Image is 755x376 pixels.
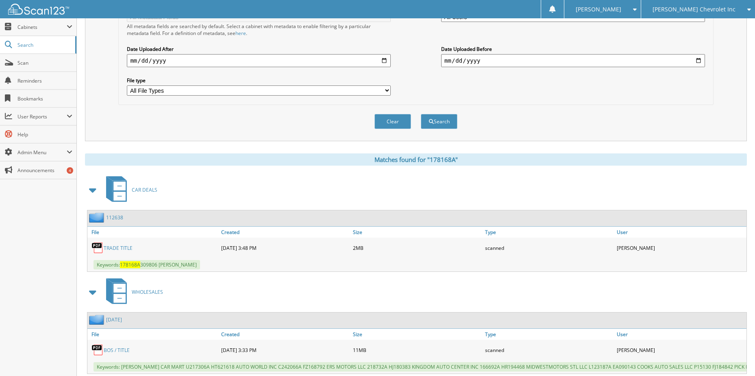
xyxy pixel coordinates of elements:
[483,342,615,358] div: scanned
[374,114,411,129] button: Clear
[219,227,351,238] a: Created
[219,329,351,340] a: Created
[132,289,163,295] span: WHOLESALES
[87,227,219,238] a: File
[104,245,133,251] a: TRADE TITLE
[127,23,391,37] div: All metadata fields are searched by default. Select a cabinet with metadata to enable filtering b...
[483,240,615,256] div: scanned
[120,261,140,268] span: 178168A
[351,342,483,358] div: 11MB
[351,227,483,238] a: Size
[351,240,483,256] div: 2MB
[615,342,746,358] div: [PERSON_NAME]
[106,214,123,221] a: 112638
[85,153,747,166] div: Matches found for "178168A"
[441,46,705,52] label: Date Uploaded Before
[132,186,157,193] span: CAR DEALS
[483,329,615,340] a: Type
[615,329,746,340] a: User
[67,167,73,174] div: 4
[235,30,246,37] a: here
[17,95,72,102] span: Bookmarks
[87,329,219,340] a: File
[17,59,72,66] span: Scan
[127,54,391,67] input: start
[101,276,163,308] a: WHOLESALES
[127,46,391,52] label: Date Uploaded After
[351,329,483,340] a: Size
[653,7,735,12] span: [PERSON_NAME] Chevrolet Inc
[17,149,67,156] span: Admin Menu
[91,344,104,356] img: PDF.png
[17,113,67,120] span: User Reports
[89,315,106,325] img: folder2.png
[104,347,130,354] a: BOS / TITLE
[219,240,351,256] div: [DATE] 3:48 PM
[89,212,106,223] img: folder2.png
[91,242,104,254] img: PDF.png
[421,114,457,129] button: Search
[441,54,705,67] input: end
[219,342,351,358] div: [DATE] 3:33 PM
[17,167,72,174] span: Announcements
[615,227,746,238] a: User
[17,42,71,48] span: Search
[17,77,72,84] span: Reminders
[483,227,615,238] a: Type
[17,24,67,31] span: Cabinets
[615,240,746,256] div: [PERSON_NAME]
[17,131,72,138] span: Help
[101,174,157,206] a: CAR DEALS
[127,77,391,84] label: File type
[94,260,200,269] span: Keywords: 309806 [PERSON_NAME]
[576,7,621,12] span: [PERSON_NAME]
[8,4,69,15] img: scan123-logo-white.svg
[106,316,122,323] a: [DATE]
[714,337,755,376] iframe: Chat Widget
